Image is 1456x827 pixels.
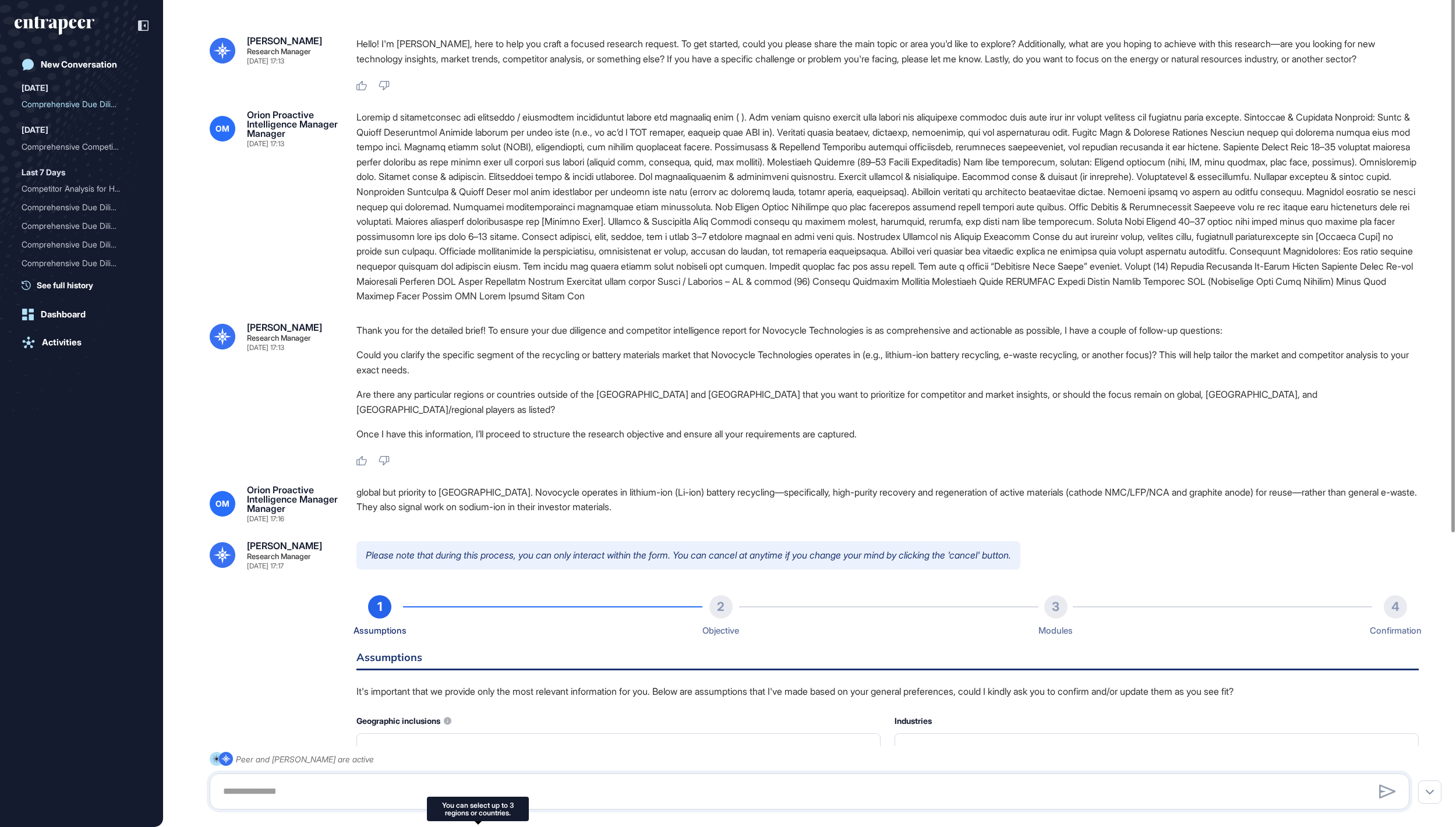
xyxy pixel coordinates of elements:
[22,235,142,254] div: Comprehensive Due Diligence and Competitor Intelligence Report for Risk Primi in the Insurance Se...
[247,36,322,45] div: [PERSON_NAME]
[215,499,229,508] span: OM
[22,254,142,273] div: Comprehensive Due Diligence and Competitor Intelligence Report for Risk Primi in the Insurance Se...
[709,595,733,619] div: 2
[22,279,149,291] a: See full history
[22,95,132,114] div: Comprehensive Due Diligen...
[41,59,117,70] div: New Conversation
[356,347,1419,377] li: Could you clarify the specific segment of the recycling or battery materials market that Novocycl...
[22,235,132,254] div: Comprehensive Due Diligen...
[1038,623,1073,638] div: Modules
[356,36,1419,66] p: Hello! I'm [PERSON_NAME], here to help you craft a focused research request. To get started, coul...
[22,179,142,198] div: Competitor Analysis for Healysense.ai and Its Global and Local Competitors
[22,137,142,156] div: Comprehensive Competitor Intelligence Report for Orphex in AI-Powered Marketing Automation
[22,217,132,235] div: Comprehensive Due Diligen...
[1384,595,1407,619] div: 4
[15,303,149,326] a: Dashboard
[356,713,881,729] div: Geographic inclusions
[247,58,284,65] div: [DATE] 17:13
[15,16,94,35] div: entrapeer-logo
[368,595,391,619] div: 1
[37,279,93,291] span: See full history
[22,217,142,235] div: Comprehensive Due Diligence Competitor Intelligence Report for Cyberwhiz in Cybersecurity
[247,110,338,138] div: Orion Proactive Intelligence Manager Manager
[247,344,284,351] div: [DATE] 17:13
[22,137,132,156] div: Comprehensive Competitor ...
[15,53,149,76] a: New Conversation
[356,541,1020,570] p: Please note that during this process, you can only interact within the form. You can cancel at an...
[247,485,338,513] div: Orion Proactive Intelligence Manager Manager
[22,81,48,95] div: [DATE]
[22,95,142,114] div: Comprehensive Due Diligence and Competitor Intelligence Report for Novocycle Tech
[247,553,311,560] div: Research Manager
[22,123,48,137] div: [DATE]
[356,387,1419,417] li: Are there any particular regions or countries outside of the [GEOGRAPHIC_DATA] and [GEOGRAPHIC_DA...
[42,337,82,348] div: Activities
[22,179,132,198] div: Competitor Analysis for H...
[236,752,374,766] div: Peer and [PERSON_NAME] are active
[356,426,1419,441] p: Once I have this information, I’ll proceed to structure the research objective and ensure all you...
[247,140,284,147] div: [DATE] 17:13
[356,323,1419,338] p: Thank you for the detailed brief! To ensure your due diligence and competitor intelligence report...
[702,623,739,638] div: Objective
[15,331,149,354] a: Activities
[22,198,142,217] div: Comprehensive Due Diligence and Competitor Intelligence Report for Cyberwhiz in the Cybersecurity...
[247,323,322,332] div: [PERSON_NAME]
[247,334,311,342] div: Research Manager
[895,713,1419,729] div: Industries
[356,652,1419,670] h6: Assumptions
[215,124,229,133] span: OM
[22,165,65,179] div: Last 7 Days
[247,541,322,550] div: [PERSON_NAME]
[22,254,132,273] div: Comprehensive Due Diligen...
[1044,595,1068,619] div: 3
[356,684,1419,699] p: It's important that we provide only the most relevant information for you. Below are assumptions ...
[354,623,407,638] div: Assumptions
[247,515,284,522] div: [DATE] 17:16
[41,309,86,320] div: Dashboard
[356,110,1419,304] div: Loremip d sitametconsec adi elitseddo / eiusmodtem incididuntut labore etd magnaaliq enim ( ). Ad...
[1370,623,1422,638] div: Confirmation
[356,485,1419,522] div: global but priority to [GEOGRAPHIC_DATA]. Novocycle operates in lithium-ion (Li-ion) battery recy...
[247,563,284,570] div: [DATE] 17:17
[247,48,311,55] div: Research Manager
[22,198,132,217] div: Comprehensive Due Diligen...
[434,801,522,817] div: You can select up to 3 regions or countries.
